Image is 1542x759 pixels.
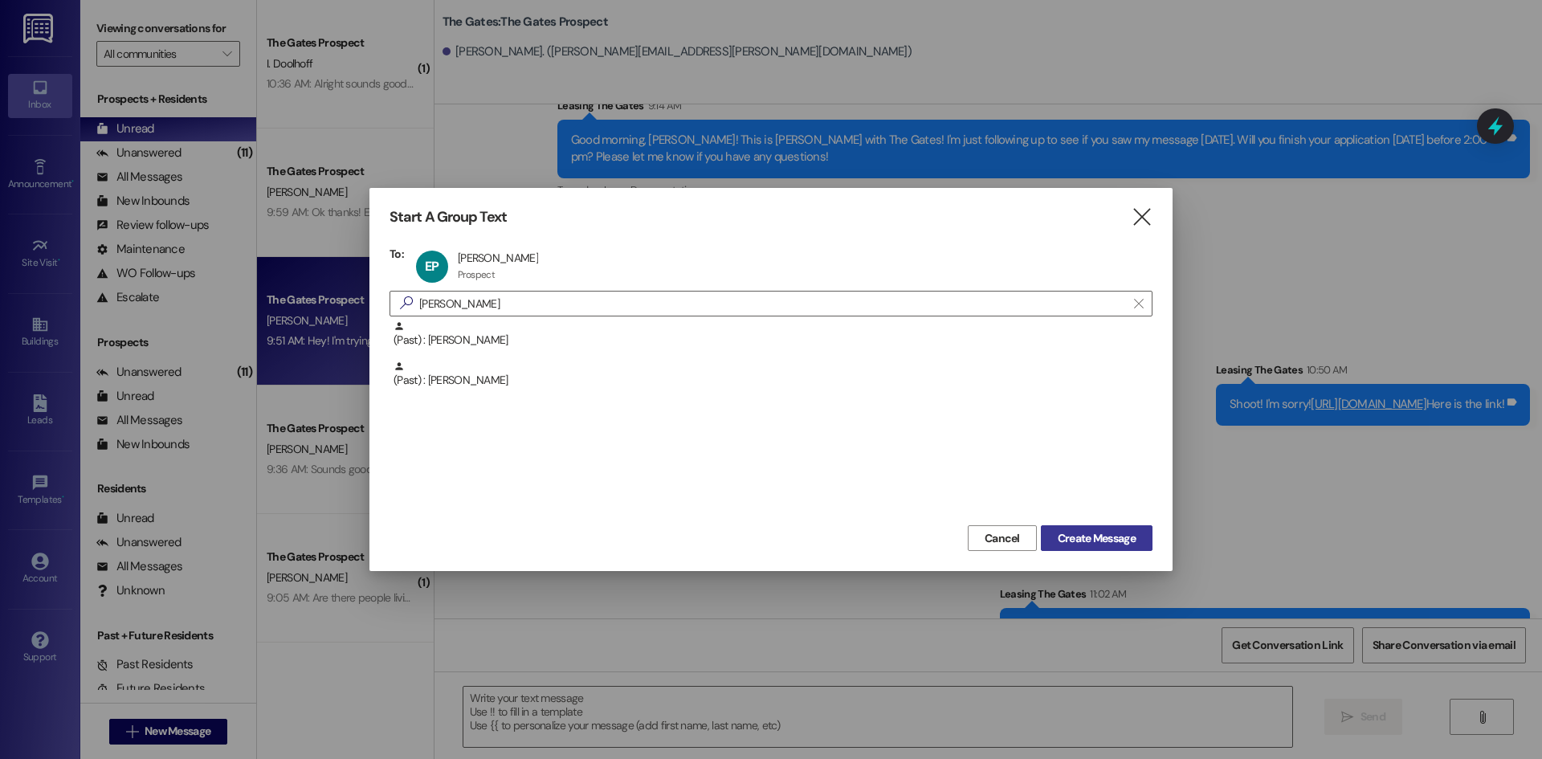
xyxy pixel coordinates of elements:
[390,247,404,261] h3: To:
[458,251,538,265] div: [PERSON_NAME]
[394,295,419,312] i: 
[968,525,1037,551] button: Cancel
[394,361,1152,389] div: (Past) : [PERSON_NAME]
[1131,209,1152,226] i: 
[1058,530,1136,547] span: Create Message
[1134,297,1143,310] i: 
[419,292,1126,315] input: Search for any contact or apartment
[390,320,1152,361] div: (Past) : [PERSON_NAME]
[394,320,1152,349] div: (Past) : [PERSON_NAME]
[390,208,507,226] h3: Start A Group Text
[1041,525,1152,551] button: Create Message
[985,530,1020,547] span: Cancel
[390,361,1152,401] div: (Past) : [PERSON_NAME]
[1126,292,1152,316] button: Clear text
[425,258,439,275] span: EP
[458,268,495,281] div: Prospect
